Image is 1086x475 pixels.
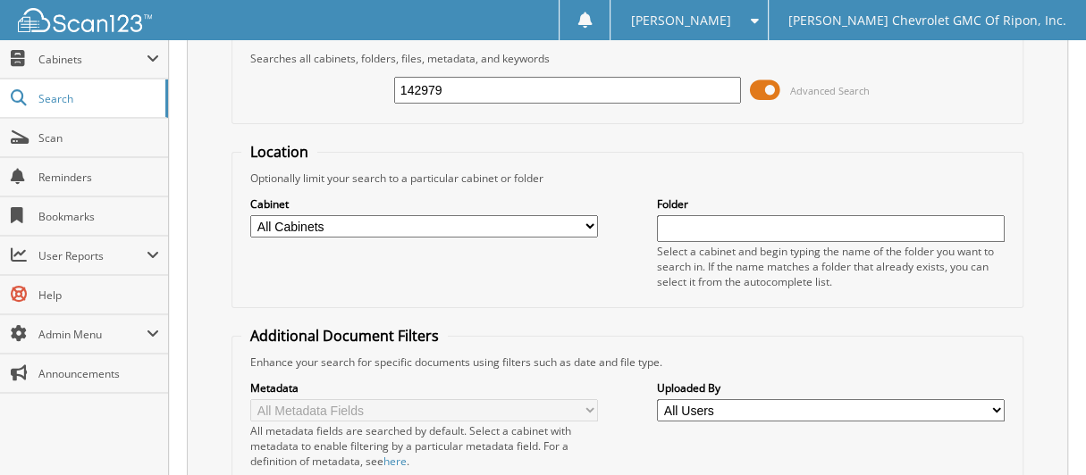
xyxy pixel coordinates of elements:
div: Optionally limit your search to a particular cabinet or folder [241,171,1013,186]
span: Admin Menu [38,327,147,342]
span: Bookmarks [38,209,159,224]
span: User Reports [38,248,147,263]
span: [PERSON_NAME] [631,15,731,26]
span: Search [38,91,156,106]
iframe: Chat Widget [997,389,1086,475]
legend: Additional Document Filters [241,326,448,346]
span: Advanced Search [790,84,870,97]
span: [PERSON_NAME] Chevrolet GMC Of Ripon, Inc. [788,15,1066,26]
span: Scan [38,130,159,146]
span: Reminders [38,170,159,185]
img: scan123-logo-white.svg [18,8,152,32]
label: Metadata [250,380,598,396]
span: Announcements [38,366,159,381]
div: Enhance your search for specific documents using filters such as date and file type. [241,354,1013,370]
div: Searches all cabinets, folders, files, metadata, and keywords [241,51,1013,66]
legend: Location [241,142,317,162]
label: Folder [657,196,1005,212]
div: Select a cabinet and begin typing the name of the folder you want to search in. If the name match... [657,244,1005,289]
div: All metadata fields are searched by default. Select a cabinet with metadata to enable filtering b... [250,423,598,469]
label: Uploaded By [657,380,1005,396]
span: Help [38,287,159,303]
a: here [383,454,407,469]
span: Cabinets [38,52,147,67]
label: Cabinet [250,196,598,212]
